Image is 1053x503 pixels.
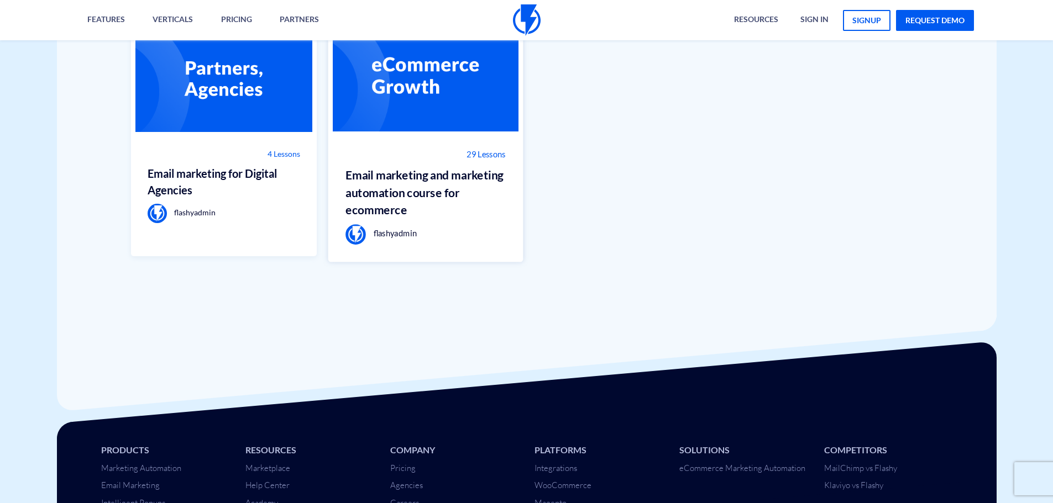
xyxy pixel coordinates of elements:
[824,444,952,457] li: Competitors
[101,480,160,490] a: Email Marketing
[679,444,808,457] li: Solutions
[896,10,974,31] a: request demo
[268,149,300,160] span: 4 Lessons
[390,463,416,473] a: Pricing
[345,167,506,219] h3: Email marketing and marketing automation course for ecommerce
[245,463,290,473] a: Marketplace
[245,444,374,457] li: Resources
[148,165,300,198] h3: Email marketing for Digital Agencies
[374,229,417,239] span: flashyadmin
[101,463,181,473] a: Marketing Automation
[390,444,518,457] li: Company
[824,463,897,473] a: MailChimp vs Flashy
[843,10,890,31] a: signup
[174,208,216,217] span: flashyadmin
[679,463,805,473] a: eCommerce Marketing Automation
[328,19,523,262] a: 29 Lessons Email marketing and marketing automation course for ecommerce flashyadmin
[390,480,423,490] a: Agencies
[101,444,229,457] li: Products
[535,480,591,490] a: WooCommerce
[467,149,505,161] span: 29 Lessons
[535,463,577,473] a: Integrations
[245,480,290,490] a: Help Center
[824,480,883,490] a: Klaviyo vs Flashy
[131,24,317,256] a: 4 Lessons Email marketing for Digital Agencies flashyadmin
[535,444,663,457] li: Platforms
